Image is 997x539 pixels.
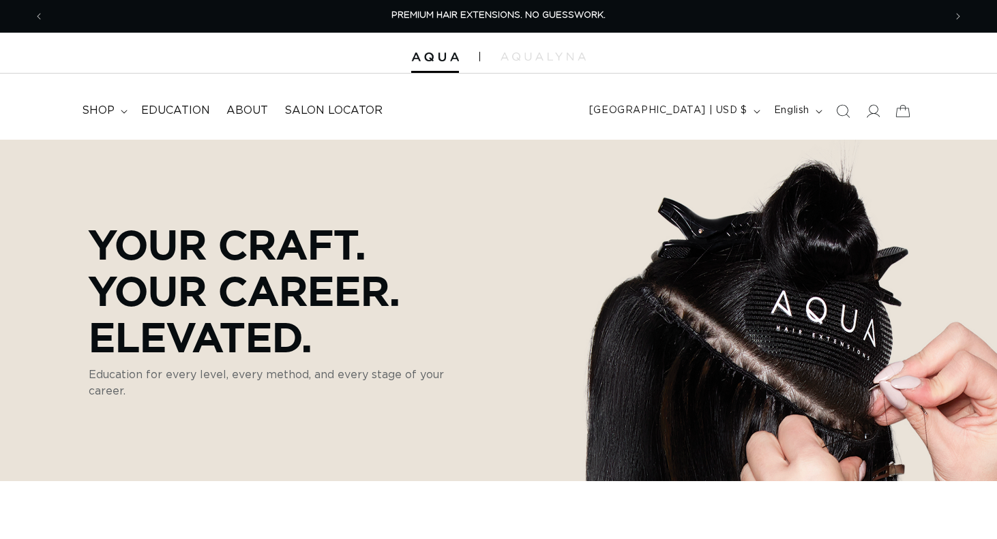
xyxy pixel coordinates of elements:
button: [GEOGRAPHIC_DATA] | USD $ [581,98,766,124]
p: Your Craft. Your Career. Elevated. [89,221,477,360]
p: Education for every level, every method, and every stage of your career. [89,367,477,399]
summary: shop [74,95,133,126]
img: Aqua Hair Extensions [411,52,459,62]
button: Previous announcement [24,3,54,29]
a: About [218,95,276,126]
button: English [766,98,828,124]
a: Education [133,95,218,126]
summary: Search [828,96,858,126]
button: Next announcement [943,3,973,29]
span: shop [82,104,115,118]
span: About [226,104,268,118]
span: [GEOGRAPHIC_DATA] | USD $ [589,104,747,118]
span: Education [141,104,210,118]
img: aqualyna.com [501,52,586,61]
span: PREMIUM HAIR EXTENSIONS. NO GUESSWORK. [391,11,606,20]
a: Salon Locator [276,95,391,126]
span: Salon Locator [284,104,383,118]
span: English [774,104,809,118]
